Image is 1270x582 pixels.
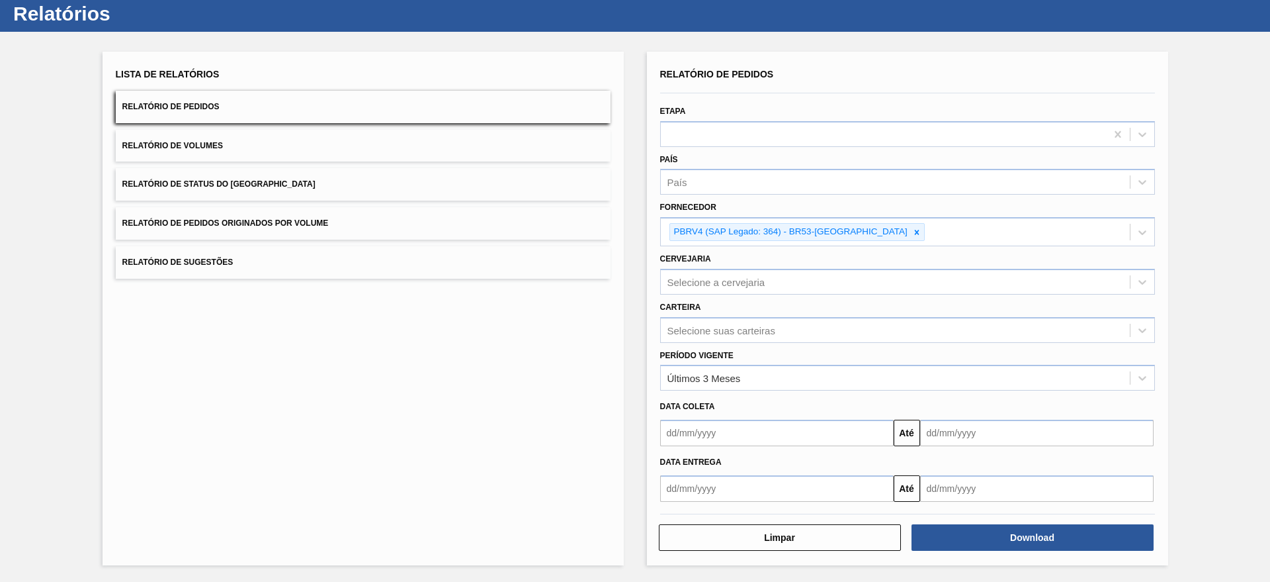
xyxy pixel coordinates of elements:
button: Download [911,524,1154,551]
span: Relatório de Pedidos [122,102,220,111]
label: Cervejaria [660,254,711,264]
button: Limpar [659,524,901,551]
input: dd/mm/yyyy [920,420,1154,446]
button: Relatório de Pedidos [116,91,611,123]
button: Até [894,475,920,502]
label: Etapa [660,107,686,116]
input: dd/mm/yyyy [920,475,1154,502]
span: Relatório de Volumes [122,141,223,150]
span: Relatório de Pedidos [660,69,774,79]
div: País [667,177,687,188]
div: PBRV4 (SAP Legado: 364) - BR53-[GEOGRAPHIC_DATA] [670,224,910,240]
h1: Relatórios [13,6,248,21]
label: País [660,155,678,164]
label: Carteira [660,303,701,312]
input: dd/mm/yyyy [660,475,894,502]
span: Data entrega [660,458,722,467]
input: dd/mm/yyyy [660,420,894,446]
button: Relatório de Pedidos Originados por Volume [116,207,611,240]
span: Lista de Relatórios [116,69,220,79]
div: Últimos 3 Meses [667,373,741,384]
span: Data coleta [660,402,715,411]
button: Relatório de Status do [GEOGRAPHIC_DATA] [116,168,611,201]
button: Relatório de Volumes [116,130,611,162]
div: Selecione suas carteiras [667,324,775,336]
button: Até [894,420,920,446]
div: Selecione a cervejaria [667,276,765,287]
button: Relatório de Sugestões [116,246,611,279]
label: Período Vigente [660,351,734,360]
span: Relatório de Status do [GEOGRAPHIC_DATA] [122,179,316,189]
span: Relatório de Sugestões [122,258,233,267]
label: Fornecedor [660,203,716,212]
span: Relatório de Pedidos Originados por Volume [122,218,329,228]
